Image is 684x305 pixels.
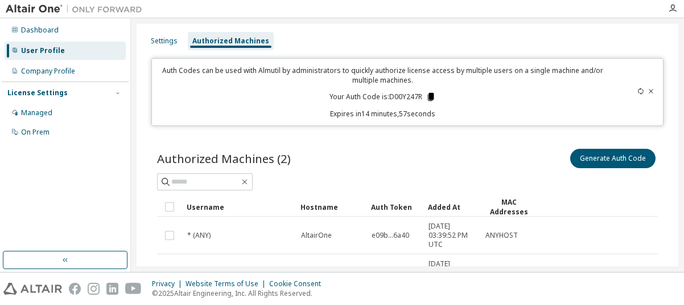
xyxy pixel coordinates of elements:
[570,149,656,168] button: Generate Auth Code
[21,67,75,76] div: Company Profile
[152,288,328,298] p: © 2025 Altair Engineering, Inc. All Rights Reserved.
[21,108,52,117] div: Managed
[187,198,291,216] div: Username
[372,231,409,240] span: e09b...6a40
[21,46,65,55] div: User Profile
[157,151,291,166] span: Authorized Machines (2)
[88,283,100,295] img: instagram.svg
[428,259,475,287] span: [DATE] 03:39:52 PM UTC
[3,283,62,295] img: altair_logo.svg
[151,36,178,46] div: Settings
[371,198,419,216] div: Auth Token
[21,26,59,35] div: Dashboard
[428,198,476,216] div: Added At
[269,279,328,288] div: Cookie Consent
[300,198,362,216] div: Hostname
[428,222,475,249] span: [DATE] 03:39:52 PM UTC
[159,66,607,85] p: Auth Codes can be used with Almutil by administrators to quickly authorize license access by mult...
[21,128,50,137] div: On Prem
[125,283,142,295] img: youtube.svg
[152,279,186,288] div: Privacy
[69,283,81,295] img: facebook.svg
[7,88,68,97] div: License Settings
[301,231,332,240] span: AltairOne
[159,109,607,119] p: Expires in 14 minutes, 57 seconds
[106,283,118,295] img: linkedin.svg
[192,36,269,46] div: Authorized Machines
[485,231,518,240] span: ANYHOST
[329,92,436,102] p: Your Auth Code is: D00Y247R
[6,3,148,15] img: Altair One
[485,197,533,217] div: MAC Addresses
[187,231,211,240] span: * (ANY)
[186,279,269,288] div: Website Terms of Use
